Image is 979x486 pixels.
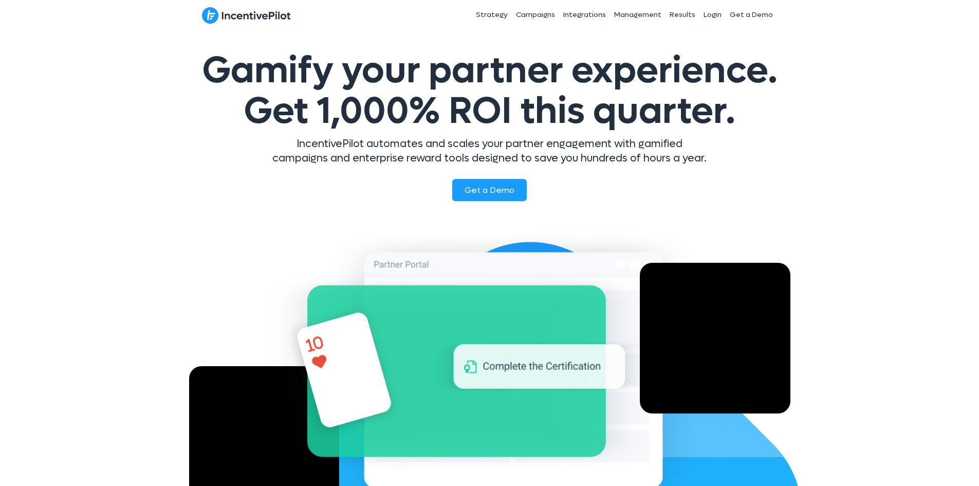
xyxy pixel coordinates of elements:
[271,137,708,166] p: IncentivePilot automates and scales your partner engagement with gamified campaigns and enterpris...
[699,2,726,28] a: Login
[559,2,610,28] a: Integrations
[726,2,777,28] a: Get a Demo
[610,2,666,28] a: Management
[244,87,735,135] span: Get 1,000% ROI this quarter.
[452,179,527,201] a: Get a Demo
[640,263,790,413] div: Video Player
[202,7,291,24] img: IncentivePilot
[401,2,778,28] nav: Header Menu
[472,2,512,28] a: Strategy
[202,46,778,135] span: Gamify your partner experience.
[465,185,514,195] span: Get a Demo
[666,2,699,28] a: Results
[512,2,559,28] a: Campaigns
